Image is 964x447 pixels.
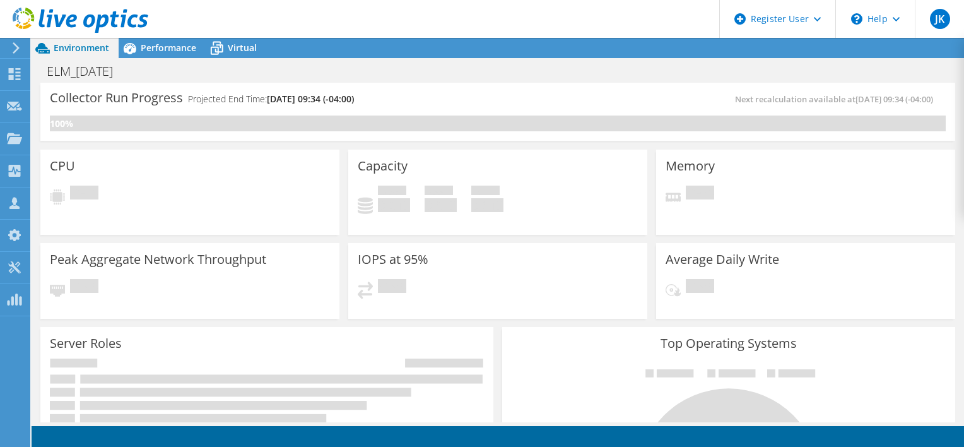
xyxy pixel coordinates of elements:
span: Total [471,186,500,198]
span: Virtual [228,42,257,54]
h3: CPU [50,159,75,173]
span: Environment [54,42,109,54]
h3: IOPS at 95% [358,253,428,266]
span: [DATE] 09:34 (-04:00) [267,93,354,105]
span: Pending [70,186,98,203]
h4: 0 GiB [471,198,503,212]
span: JK [930,9,950,29]
span: Free [425,186,453,198]
h4: 0 GiB [378,198,410,212]
span: Pending [70,279,98,296]
h3: Server Roles [50,337,122,350]
h3: Average Daily Write [666,253,779,266]
h3: Capacity [358,159,408,173]
h3: Memory [666,159,715,173]
span: Used [378,186,406,198]
svg: \n [851,13,862,25]
span: Pending [686,279,714,296]
h1: ELM_[DATE] [41,64,132,78]
h3: Peak Aggregate Network Throughput [50,253,266,266]
h3: Top Operating Systems [512,337,946,350]
span: Pending [378,279,406,296]
span: [DATE] 09:34 (-04:00) [855,93,933,105]
span: Next recalculation available at [735,93,939,105]
span: Pending [686,186,714,203]
span: Performance [141,42,196,54]
h4: 0 GiB [425,198,457,212]
h4: Projected End Time: [188,92,354,106]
